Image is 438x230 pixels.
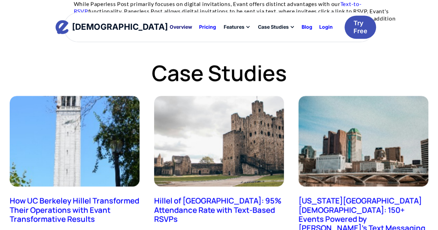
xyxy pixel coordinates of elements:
[220,21,254,33] div: Features
[170,25,192,29] div: Overview
[302,25,312,29] div: Blog
[62,20,161,34] a: home
[72,23,168,31] div: [DEMOGRAPHIC_DATA]
[345,16,376,39] a: Try Free
[166,21,196,33] a: Overview
[316,21,336,33] a: Login
[254,21,298,33] div: Case Studies
[154,196,284,223] h2: Hillel of [GEOGRAPHIC_DATA]: 95% Attendance Rate with Text-Based RSVPs
[196,21,220,33] a: Pricing
[10,60,428,86] h2: Case Studies
[10,196,140,223] h2: How UC Berkeley Hillel Transformed Their Operations with Evant Transformative Results
[199,25,216,29] div: Pricing
[258,25,289,29] div: Case Studies
[353,19,367,35] div: Try Free
[298,21,316,33] a: Blog
[319,25,333,29] div: Login
[224,25,244,29] div: Features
